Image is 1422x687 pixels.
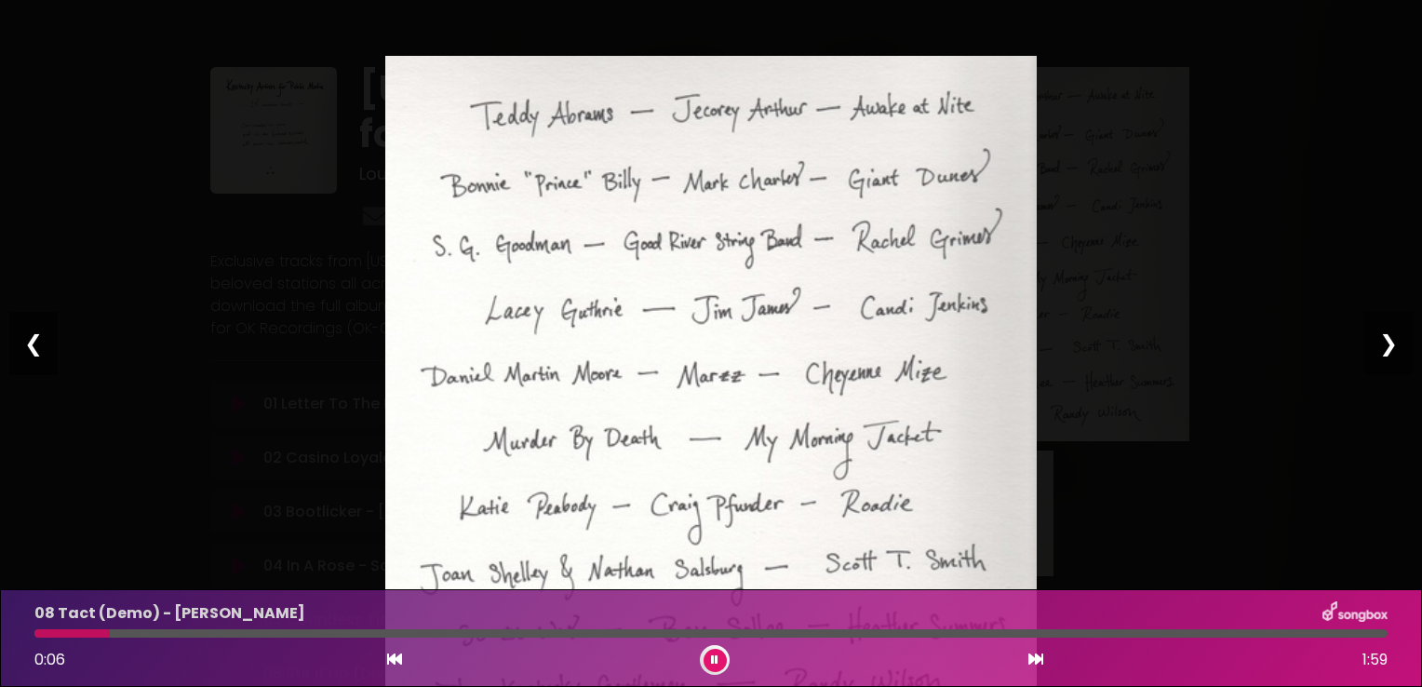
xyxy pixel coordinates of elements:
[9,312,58,375] div: ❮
[34,602,305,625] p: 08 Tact (Demo) - [PERSON_NAME]
[34,649,65,670] span: 0:06
[1322,601,1388,626] img: songbox-logo-white.png
[1364,312,1413,375] div: ❯
[1362,649,1388,671] span: 1:59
